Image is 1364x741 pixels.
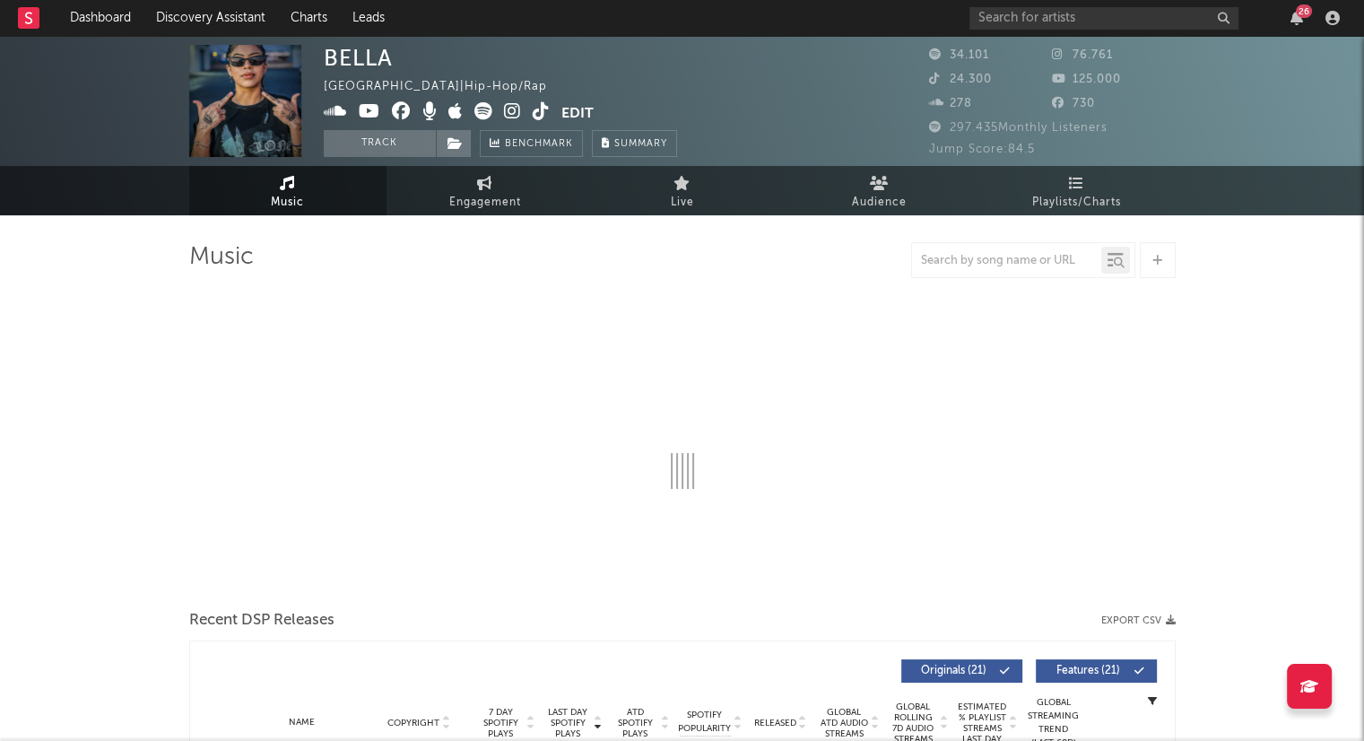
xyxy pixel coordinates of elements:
span: 76.761 [1052,49,1113,61]
div: [GEOGRAPHIC_DATA] | Hip-Hop/Rap [324,76,568,98]
span: Recent DSP Releases [189,610,334,632]
button: Originals(21) [901,659,1022,683]
span: Features ( 21 ) [1047,666,1130,676]
span: 24.300 [929,74,992,85]
span: Engagement [449,192,521,214]
span: 7 Day Spotify Plays [477,707,525,739]
span: Music [271,192,304,214]
button: Export CSV [1101,615,1176,626]
span: Summary [614,139,667,149]
div: Name [244,716,361,729]
span: Live [671,192,694,214]
span: 278 [929,98,972,109]
input: Search by song name or URL [912,254,1101,268]
span: Playlists/Charts [1032,192,1121,214]
a: Playlists/Charts [978,166,1176,215]
span: 730 [1052,98,1095,109]
a: Music [189,166,387,215]
button: 26 [1290,11,1303,25]
span: Global ATD Audio Streams [820,707,869,739]
button: Summary [592,130,677,157]
input: Search for artists [969,7,1238,30]
span: 125.000 [1052,74,1121,85]
span: Jump Score: 84.5 [929,144,1035,155]
span: 297.435 Monthly Listeners [929,122,1108,134]
span: Spotify Popularity [678,709,731,736]
div: BELLA [324,45,393,71]
div: 26 [1296,4,1312,18]
button: Edit [561,102,594,125]
span: Originals ( 21 ) [913,666,995,676]
span: Benchmark [505,134,573,155]
button: Track [324,130,436,157]
a: Benchmark [480,130,583,157]
a: Live [584,166,781,215]
span: 34.101 [929,49,989,61]
span: ATD Spotify Plays [612,707,659,739]
span: Released [754,718,796,728]
a: Engagement [387,166,584,215]
span: Last Day Spotify Plays [544,707,592,739]
span: Audience [852,192,907,214]
button: Features(21) [1036,659,1157,683]
a: Audience [781,166,978,215]
span: Copyright [387,718,439,728]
